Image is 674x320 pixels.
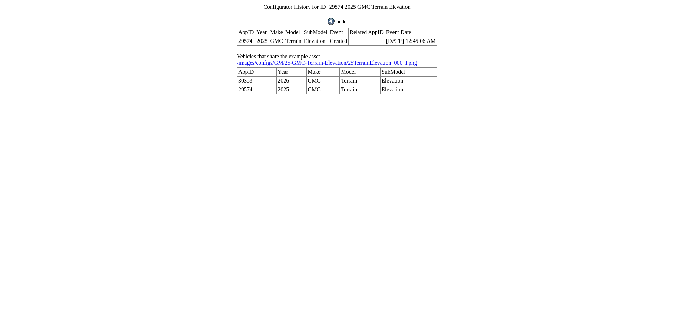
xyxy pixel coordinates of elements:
img: back.gif [328,18,346,25]
span: Terrain [371,4,388,10]
td: AppID [237,68,276,77]
td: Elevation [303,37,329,46]
td: [DATE] 12:45:06 AM [385,37,437,46]
td: Make [269,28,284,37]
td: Model [340,68,381,77]
span: 2025 [345,4,356,10]
td: 2025 [255,37,269,46]
td: Related AppID [349,28,385,37]
td: Terrain [340,77,381,85]
td: Year [277,68,306,77]
td: 2025 [277,85,306,94]
td: Vehicles that share the example asset: [237,47,437,66]
td: Elevation [381,85,437,94]
td: GMC [306,85,340,94]
td: Year [255,28,269,37]
td: GMC [269,37,284,46]
td: GMC [306,77,340,85]
span: Elevation [389,4,410,10]
td: 30353 [237,77,276,85]
a: /images/configs/GM/25-GMC-Terrain-Elevation/25TerrainElevation_000_I.png [237,60,417,66]
td: Terrain [284,37,303,46]
td: Terrain [340,85,381,94]
td: Created [329,37,349,46]
td: Configurator History for ID= : [237,4,437,11]
td: AppID [237,28,255,37]
td: Model [284,28,303,37]
td: Elevation [381,77,437,85]
span: GMC [357,4,370,10]
td: Event Date [385,28,437,37]
td: SubModel [303,28,329,37]
span: 29574 [329,4,343,10]
td: 29574 [237,85,276,94]
td: 2026 [277,77,306,85]
td: SubModel [381,68,437,77]
td: Make [306,68,340,77]
td: Event [329,28,349,37]
td: 29574 [237,37,255,46]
